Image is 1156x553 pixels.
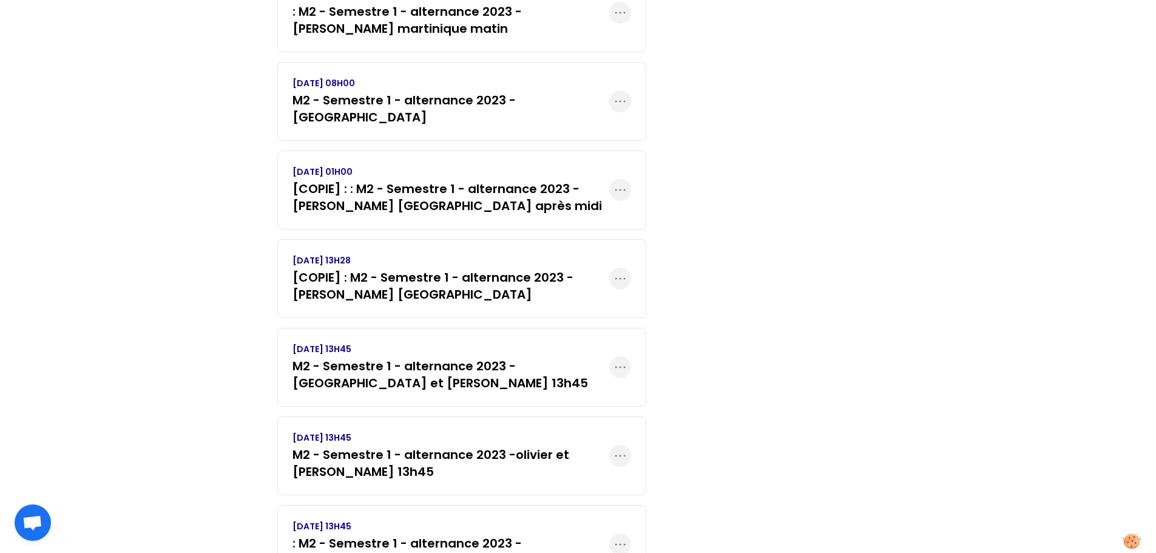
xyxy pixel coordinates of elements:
p: [DATE] 08H00 [292,77,609,89]
a: [DATE] 13H28[COPIE] : M2 - Semestre 1 - alternance 2023 - [PERSON_NAME] [GEOGRAPHIC_DATA] [292,254,609,303]
div: Ouvrir le chat [15,504,51,541]
h3: M2 - Semestre 1 - alternance 2023 -[GEOGRAPHIC_DATA] et [PERSON_NAME] 13h45 [292,358,609,392]
p: [DATE] 13H45 [292,432,609,444]
p: [DATE] 13H28 [292,254,609,266]
h3: [COPIE] : M2 - Semestre 1 - alternance 2023 - [PERSON_NAME] [GEOGRAPHIC_DATA] [292,269,609,303]
a: [DATE] 13H45M2 - Semestre 1 - alternance 2023 -[GEOGRAPHIC_DATA] et [PERSON_NAME] 13h45 [292,343,609,392]
p: [DATE] 13H45 [292,343,609,355]
a: [DATE] 13H45M2 - Semestre 1 - alternance 2023 -olivier et [PERSON_NAME] 13h45 [292,432,609,480]
p: [DATE] 13H45 [292,520,609,532]
h3: : M2 - Semestre 1 - alternance 2023 - [PERSON_NAME] martinique matin [292,3,609,37]
a: [DATE] 01H00[COPIE] : : M2 - Semestre 1 - alternance 2023 - [PERSON_NAME] [GEOGRAPHIC_DATA] après... [292,166,609,214]
p: [DATE] 01H00 [292,166,609,178]
a: [DATE] 08H00M2 - Semestre 1 - alternance 2023 - [GEOGRAPHIC_DATA] [292,77,609,126]
h3: M2 - Semestre 1 - alternance 2023 -olivier et [PERSON_NAME] 13h45 [292,446,609,480]
h3: M2 - Semestre 1 - alternance 2023 - [GEOGRAPHIC_DATA] [292,92,609,126]
h3: [COPIE] : : M2 - Semestre 1 - alternance 2023 - [PERSON_NAME] [GEOGRAPHIC_DATA] après midi [292,180,609,214]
